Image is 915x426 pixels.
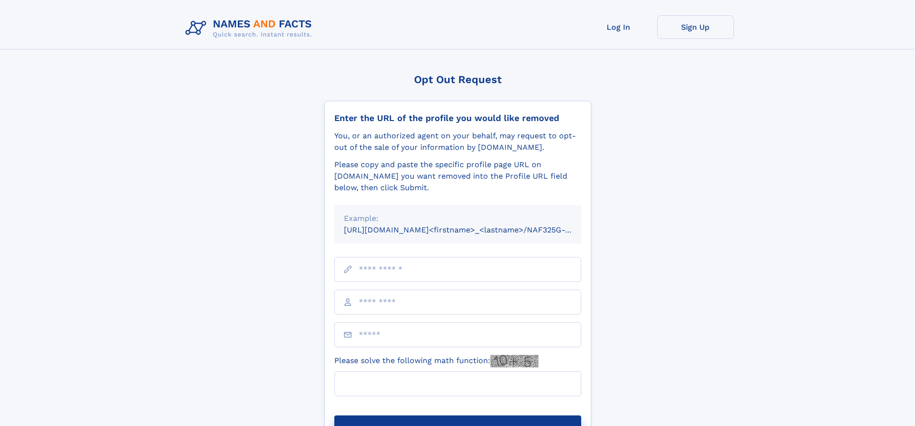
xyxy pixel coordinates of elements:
[334,130,581,153] div: You, or an authorized agent on your behalf, may request to opt-out of the sale of your informatio...
[334,113,581,123] div: Enter the URL of the profile you would like removed
[580,15,657,39] a: Log In
[182,15,320,41] img: Logo Names and Facts
[344,213,572,224] div: Example:
[324,73,591,85] div: Opt Out Request
[344,225,599,234] small: [URL][DOMAIN_NAME]<firstname>_<lastname>/NAF325G-xxxxxxxx
[334,355,538,367] label: Please solve the following math function:
[657,15,734,39] a: Sign Up
[334,159,581,194] div: Please copy and paste the specific profile page URL on [DOMAIN_NAME] you want removed into the Pr...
